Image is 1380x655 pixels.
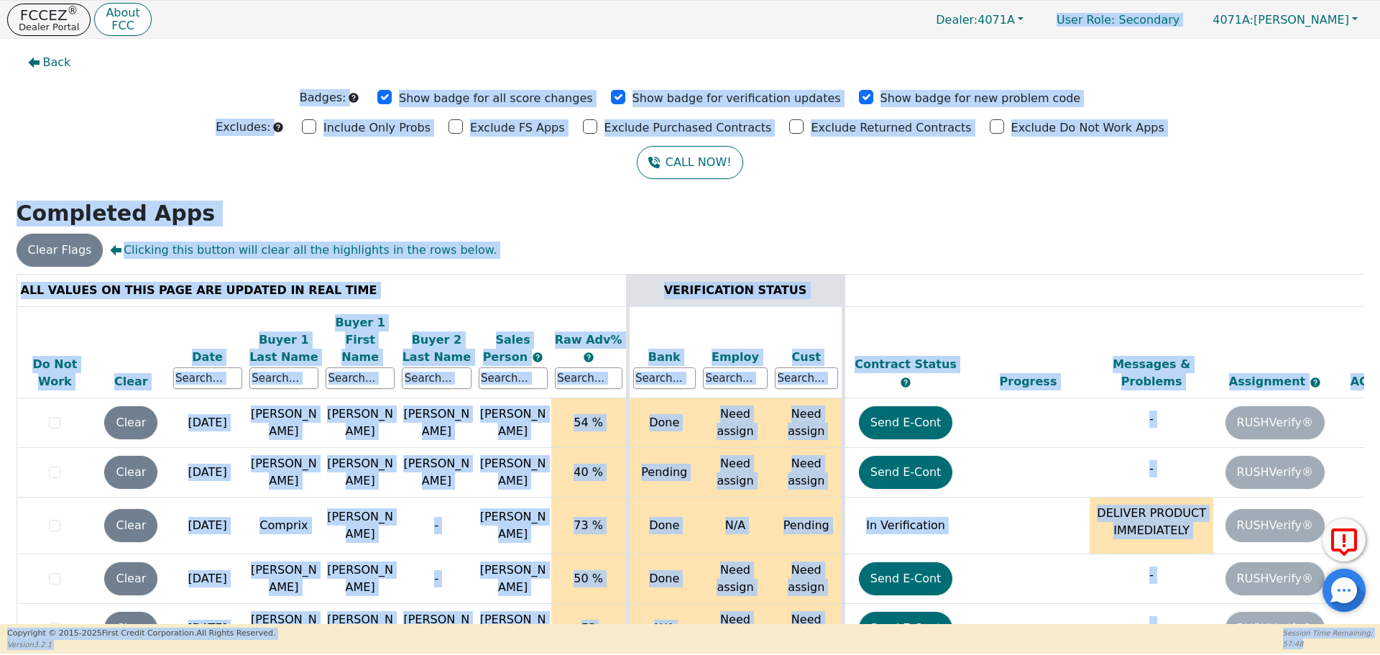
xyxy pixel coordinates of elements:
p: Session Time Remaining: [1283,628,1373,638]
button: Clear [104,406,157,439]
input: Search... [633,367,696,389]
button: Clear Flags [17,234,103,267]
td: Done [627,554,699,604]
button: Clear [104,509,157,542]
p: Exclude Purchased Contracts [604,119,772,137]
span: User Role : [1057,13,1115,27]
span: Raw Adv% [555,333,622,347]
span: Back [43,54,71,71]
button: Send E-Cont [859,456,953,489]
td: [PERSON_NAME] [246,398,322,448]
p: Show badge for verification updates [632,90,841,107]
td: N/A [699,498,771,554]
button: Send E-Cont [859,562,953,595]
p: Excludes: [216,119,270,136]
span: [PERSON_NAME] [480,407,546,438]
p: FCC [106,20,139,32]
input: Search... [173,367,242,389]
td: [PERSON_NAME] [246,448,322,498]
td: Need assign [771,448,843,498]
button: FCCEZ®Dealer Portal [7,4,91,36]
button: Dealer:4071A [921,9,1039,31]
span: 4071A: [1213,13,1253,27]
span: Assignment [1229,375,1310,388]
td: [PERSON_NAME] [398,398,474,448]
span: [PERSON_NAME] [480,563,546,594]
td: [DATE] [170,498,246,554]
span: 54 % [574,416,603,429]
div: Messages & Problems [1093,356,1210,390]
span: [PERSON_NAME] [480,510,546,541]
span: All Rights Reserved. [196,628,275,638]
div: Bank [633,349,696,366]
td: Need assign [771,604,843,654]
p: Include Only Probs [323,119,431,137]
span: Dealer: [936,13,977,27]
p: Show badge for new problem code [880,90,1081,107]
td: [DATE] [170,554,246,604]
td: Need assign [699,448,771,498]
td: [PERSON_NAME] [398,448,474,498]
button: Send E-Cont [859,406,953,439]
div: Employ [703,349,768,366]
td: [PERSON_NAME] [322,498,398,554]
td: [DATE] [170,448,246,498]
span: Sales Person [483,333,532,364]
div: Buyer 1 Last Name [249,331,318,366]
td: [DATE] [170,604,246,654]
input: Search... [249,367,318,389]
input: Search... [703,367,768,389]
td: - [398,554,474,604]
div: Buyer 2 Last Name [402,331,471,366]
td: Need assign [771,398,843,448]
span: 73 % [574,518,603,532]
button: Clear [104,612,157,645]
p: Exclude FS Apps [470,119,565,137]
div: VERIFICATION STATUS [633,282,838,299]
td: [PERSON_NAME] [322,554,398,604]
span: 50 % [574,572,603,585]
input: Search... [479,367,548,389]
input: Search... [326,367,395,389]
td: [DATE] [170,398,246,448]
p: DELIVER PRODUCT IMMEDIATELY [1093,505,1210,539]
p: - [1093,567,1210,584]
td: [PERSON_NAME] [246,554,322,604]
p: Version 3.2.1 [7,639,275,650]
p: Copyright © 2015- 2025 First Credit Corporation. [7,628,275,640]
p: Dealer Portal [19,22,79,32]
td: Need assign [699,604,771,654]
p: 57:48 [1283,638,1373,649]
input: Search... [555,367,622,389]
p: About [106,7,139,19]
button: AboutFCC [94,3,151,37]
td: Need assign [771,554,843,604]
td: Done [627,498,699,554]
div: ALL VALUES ON THIS PAGE ARE UPDATED IN REAL TIME [21,282,622,299]
td: Need assign [699,554,771,604]
strong: Completed Apps [17,201,216,226]
p: - [1093,460,1210,477]
sup: ® [68,4,78,17]
input: Search... [775,367,838,389]
p: Show badge for all score changes [399,90,593,107]
a: 4071A:[PERSON_NAME] [1197,9,1373,31]
td: Need assign [699,398,771,448]
span: Contract Status [855,357,957,371]
div: Buyer 1 First Name [326,314,395,366]
td: [PERSON_NAME] [322,398,398,448]
p: FCCEZ [19,8,79,22]
button: Report Error to FCC [1322,518,1366,562]
span: [PERSON_NAME] [1213,13,1349,27]
td: - [398,498,474,554]
div: Date [173,349,242,366]
p: Exclude Do Not Work Apps [1011,119,1164,137]
button: Back [17,46,83,79]
button: CALL NOW! [637,146,742,179]
input: Search... [402,367,471,389]
div: Cust [775,349,838,366]
p: Exclude Returned Contracts [811,119,971,137]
